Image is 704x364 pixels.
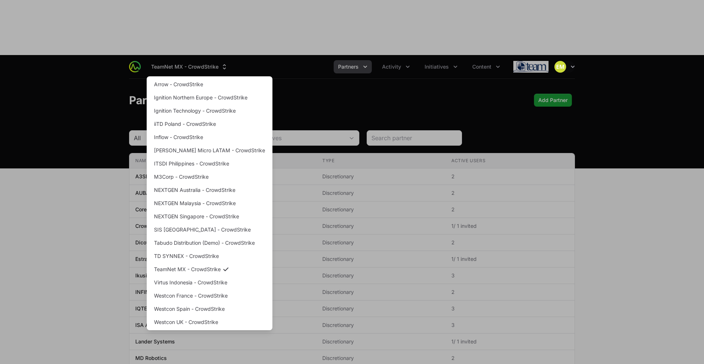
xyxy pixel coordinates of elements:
[141,60,505,73] div: Main navigation
[148,276,271,289] a: Virtus Indonesia - CrowdStrike
[148,104,271,117] a: Ignition Technology - CrowdStrike
[148,144,271,157] a: [PERSON_NAME] Micro LATAM - CrowdStrike
[554,61,566,73] img: Eric Mingus
[148,197,271,210] a: NEXTGEN Malaysia - CrowdStrike
[148,131,271,144] a: Inflow - CrowdStrike
[148,250,271,263] a: TD SYNNEX - CrowdStrike
[148,210,271,223] a: NEXTGEN Singapore - CrowdStrike
[148,117,271,131] a: iiTD Poland - CrowdStrike
[148,183,271,197] a: NEXTGEN Australia - CrowdStrike
[148,263,271,276] a: TeamNet MX - CrowdStrike
[148,91,271,104] a: Ignition Northern Europe - CrowdStrike
[148,170,271,183] a: M3Corp - CrowdStrike
[148,236,271,250] a: Tabudo Distribution (Demo) - CrowdStrike
[147,60,232,73] div: Supplier switch menu
[148,289,271,302] a: Westcon France - CrowdStrike
[148,302,271,316] a: Westcon Spain - CrowdStrike
[148,78,271,91] a: Arrow - CrowdStrike
[148,316,271,329] a: Westcon UK - CrowdStrike
[148,157,271,170] a: ITSDI Philippines - CrowdStrike
[148,223,271,236] a: SIS [GEOGRAPHIC_DATA] - CrowdStrike
[344,131,359,145] div: Open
